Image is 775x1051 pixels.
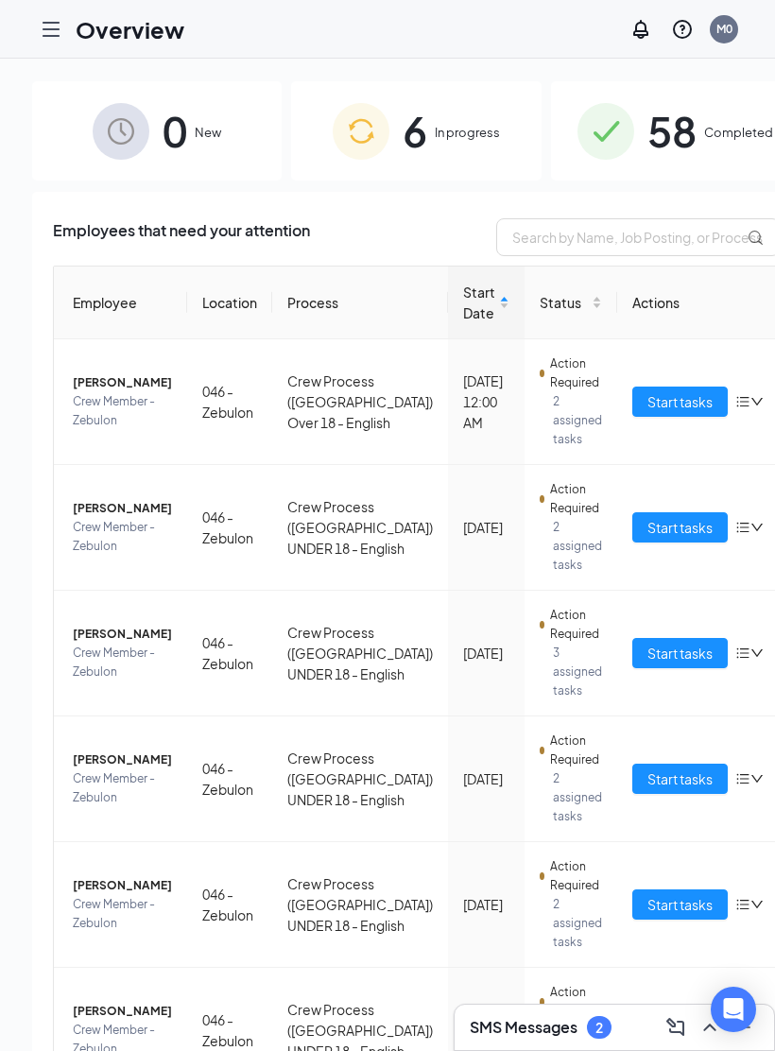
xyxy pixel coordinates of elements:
td: Crew Process ([GEOGRAPHIC_DATA]) UNDER 18 - English [272,465,448,591]
span: 3 assigned tasks [553,644,602,700]
span: 6 [403,98,427,164]
span: New [195,123,221,142]
button: Start tasks [632,387,728,417]
svg: QuestionInfo [671,18,694,41]
svg: ChevronUp [698,1016,721,1039]
button: Start tasks [632,638,728,668]
span: down [750,646,764,660]
div: Open Intercom Messenger [711,987,756,1032]
span: [PERSON_NAME] [73,750,172,769]
svg: ComposeMessage [664,1016,687,1039]
span: Action Required [550,480,602,518]
div: 2 [595,1020,603,1036]
div: [DATE] [463,894,509,915]
span: Crew Member - Zebulon [73,392,172,430]
span: 2 assigned tasks [553,392,602,449]
h3: SMS Messages [470,1017,577,1038]
span: Action Required [550,857,602,895]
span: bars [735,771,750,786]
div: M0 [716,21,732,37]
span: Start tasks [647,894,713,915]
span: Status [540,292,588,313]
th: Process [272,267,448,339]
svg: Notifications [629,18,652,41]
th: Employee [54,267,187,339]
td: 046 - Zebulon [187,842,272,968]
span: Crew Member - Zebulon [73,895,172,933]
span: Completed [704,123,773,142]
button: ComposeMessage [661,1012,691,1042]
span: bars [735,646,750,661]
td: Crew Process ([GEOGRAPHIC_DATA]) UNDER 18 - English [272,716,448,842]
th: Location [187,267,272,339]
span: Crew Member - Zebulon [73,518,172,556]
span: Crew Member - Zebulon [73,769,172,807]
span: down [750,521,764,534]
span: down [750,772,764,785]
span: Start tasks [647,768,713,789]
th: Status [525,267,617,339]
td: 046 - Zebulon [187,591,272,716]
span: down [750,898,764,911]
span: Action Required [550,354,602,392]
span: Crew Member - Zebulon [73,644,172,681]
div: [DATE] [463,517,509,538]
td: 046 - Zebulon [187,465,272,591]
svg: Hamburger [40,18,62,41]
h1: Overview [76,13,184,45]
td: Crew Process ([GEOGRAPHIC_DATA]) UNDER 18 - English [272,591,448,716]
td: 046 - Zebulon [187,716,272,842]
button: ChevronUp [695,1012,725,1042]
span: 2 assigned tasks [553,895,602,952]
span: Action Required [550,606,602,644]
button: Start tasks [632,889,728,920]
span: [PERSON_NAME] [73,499,172,518]
span: bars [735,520,750,535]
span: 58 [647,98,697,164]
button: Start tasks [632,764,728,794]
span: Start tasks [647,643,713,663]
div: [DATE] 12:00 AM [463,370,509,433]
span: down [750,395,764,408]
span: [PERSON_NAME] [73,373,172,392]
span: Start tasks [647,391,713,412]
div: [DATE] [463,768,509,789]
span: [PERSON_NAME] [73,876,172,895]
button: Start tasks [632,512,728,543]
div: [DATE] [463,643,509,663]
span: 2 assigned tasks [553,769,602,826]
span: Employees that need your attention [53,218,310,256]
span: 0 [163,98,187,164]
span: bars [735,897,750,912]
td: Crew Process ([GEOGRAPHIC_DATA]) UNDER 18 - English [272,842,448,968]
span: bars [735,394,750,409]
span: In progress [435,123,500,142]
td: Crew Process ([GEOGRAPHIC_DATA]) Over 18 - English [272,339,448,465]
span: [PERSON_NAME] [73,1002,172,1021]
span: Action Required [550,732,602,769]
span: 2 assigned tasks [553,518,602,575]
span: Start Date [463,282,495,323]
td: 046 - Zebulon [187,339,272,465]
span: [PERSON_NAME] [73,625,172,644]
span: Action Required [550,983,602,1021]
span: Start tasks [647,517,713,538]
